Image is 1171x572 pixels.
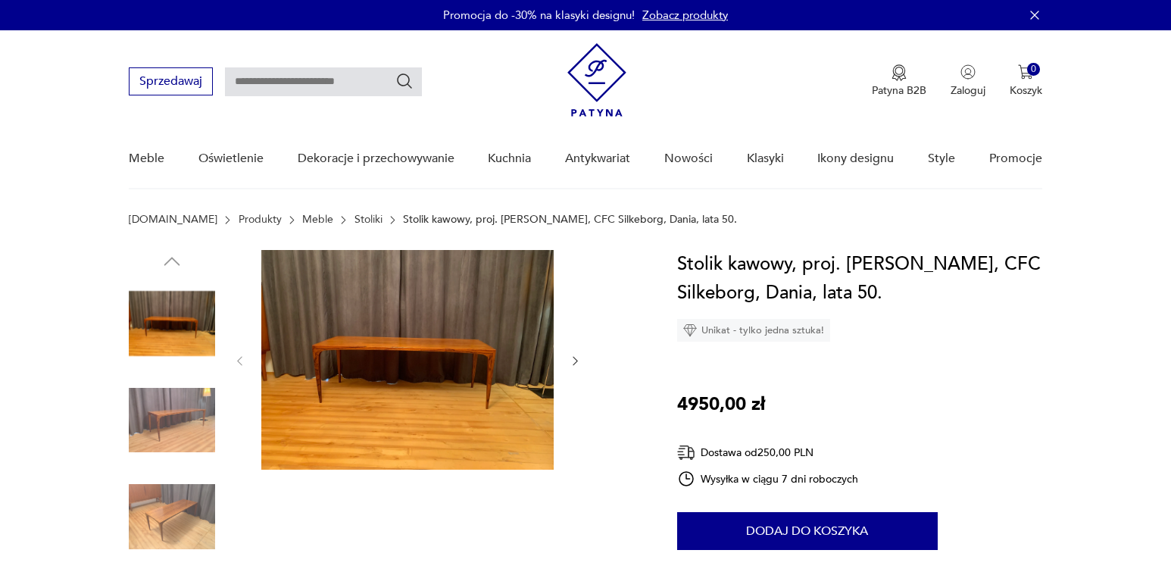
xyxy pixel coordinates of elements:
img: Zdjęcie produktu Stolik kawowy, proj. Johannes Andersen, CFC Silkeborg, Dania, lata 50. [129,474,215,560]
img: Zdjęcie produktu Stolik kawowy, proj. Johannes Andersen, CFC Silkeborg, Dania, lata 50. [129,377,215,464]
img: Patyna - sklep z meblami i dekoracjami vintage [567,43,626,117]
a: Ikony designu [817,130,894,188]
p: Koszyk [1010,83,1042,98]
img: Zdjęcie produktu Stolik kawowy, proj. Johannes Andersen, CFC Silkeborg, Dania, lata 50. [261,250,554,470]
p: Zaloguj [951,83,985,98]
img: Ikonka użytkownika [960,64,976,80]
p: 4950,00 zł [677,390,765,419]
button: Sprzedawaj [129,67,213,95]
h1: Stolik kawowy, proj. [PERSON_NAME], CFC Silkeborg, Dania, lata 50. [677,250,1042,308]
p: Patyna B2B [872,83,926,98]
a: Klasyki [747,130,784,188]
a: Stoliki [354,214,383,226]
img: Ikona diamentu [683,324,697,337]
div: 0 [1027,63,1040,76]
a: Nowości [664,130,713,188]
a: Sprzedawaj [129,77,213,88]
div: Unikat - tylko jedna sztuka! [677,319,830,342]
button: Dodaj do koszyka [677,512,938,550]
button: Zaloguj [951,64,985,98]
img: Ikona dostawy [677,443,695,462]
a: Antykwariat [565,130,630,188]
a: [DOMAIN_NAME] [129,214,217,226]
a: Kuchnia [488,130,531,188]
img: Ikona medalu [892,64,907,81]
a: Meble [302,214,333,226]
a: Produkty [239,214,282,226]
a: Ikona medaluPatyna B2B [872,64,926,98]
img: Zdjęcie produktu Stolik kawowy, proj. Johannes Andersen, CFC Silkeborg, Dania, lata 50. [129,280,215,367]
a: Oświetlenie [198,130,264,188]
img: Ikona koszyka [1018,64,1033,80]
a: Style [928,130,955,188]
button: Szukaj [395,72,414,90]
p: Stolik kawowy, proj. [PERSON_NAME], CFC Silkeborg, Dania, lata 50. [403,214,737,226]
a: Zobacz produkty [642,8,728,23]
a: Dekoracje i przechowywanie [298,130,454,188]
button: 0Koszyk [1010,64,1042,98]
div: Wysyłka w ciągu 7 dni roboczych [677,470,859,488]
button: Patyna B2B [872,64,926,98]
div: Dostawa od 250,00 PLN [677,443,859,462]
p: Promocja do -30% na klasyki designu! [443,8,635,23]
a: Promocje [989,130,1042,188]
a: Meble [129,130,164,188]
